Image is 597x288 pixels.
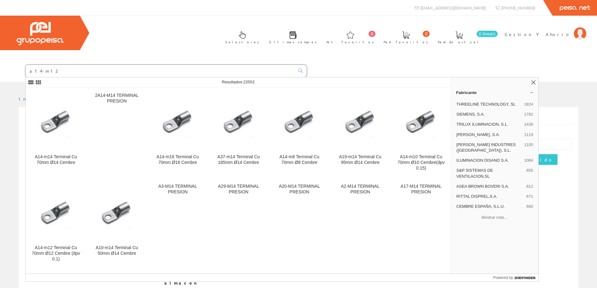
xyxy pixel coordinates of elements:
[269,88,330,178] a: A14-m8 Terminal Cu 70mm Ø8 Cembre A14-m8 Terminal Cu 70mm Ø8 Cembre
[524,158,533,163] span: 1084
[493,275,513,280] span: Powered by
[456,184,524,189] span: ASEA BROWN BOVERI S.A.
[477,31,498,37] span: 0 línea/s
[330,179,390,269] a: A2-M14 TERMINAL PRESION
[453,212,536,223] button: Mostrar más…
[152,154,203,165] div: A14-m16 Terminal Cu 70mm Ø16 Cembre
[391,179,451,269] a: A17-M14 TERMINAL PRESION
[526,184,533,189] span: 812
[493,274,539,281] a: Powered by
[335,154,385,165] div: A19-m14 Terminal Cu 95mm Ø14 Cembre
[152,102,203,140] img: A14-m16 Terminal Cu 70mm Ø16 Cembre
[505,31,571,37] span: Gestion Y Ahorro
[456,132,521,138] span: [PERSON_NAME], S.A.
[327,39,374,45] span: Art. favoritos
[420,5,486,10] span: [EMAIL_ADDRESS][DOMAIN_NAME]
[225,39,259,45] span: Selectores
[92,245,142,256] div: A10-m14 Terminal Cu 50mm Ø14 Cembre
[384,39,428,45] span: Ped. favoritos
[26,179,86,269] a: A14-m12 Terminal Cu 70mm Ø12 Cembre (dpv 0.1) A14-m12 Terminal Cu 70mm Ø12 Cembre (dpv 0.1)
[147,88,208,178] a: A14-m16 Terminal Cu 70mm Ø16 Cembre A14-m16 Terminal Cu 70mm Ø16 Cembre
[505,26,586,32] a: Gestion Y Ahorro
[438,39,480,45] span: Pedido actual
[501,5,535,10] span: [PHONE_NUMBER]
[86,179,147,269] a: A10-m14 Terminal Cu 50mm Ø14 Cembre A10-m14 Terminal Cu 50mm Ø14 Cembre
[456,204,524,209] span: CEMBRE ESPAÑA, S.L.U.
[269,179,330,269] a: A20-M14 TERMINAL PRESION
[19,96,45,102] a: Inicio
[456,168,524,179] span: S&P SISTEMAS DE VENTILACION,SL
[17,22,64,45] img: Grupo Peisa
[524,122,533,127] span: 1436
[31,102,81,140] img: A14-m14 Terminal Cu 70mm Ø14 Cembre
[92,93,142,104] div: 2A14-M14 TERMINAL PRESION
[526,204,533,209] span: 660
[25,65,295,77] input: Buscar ...
[213,102,264,140] img: A37-m14 Terminal Cu 185mm Ø14 Cembre
[456,112,521,117] span: SIEMENS, S.A.
[147,179,208,269] a: A3-M14 TERMINAL PRESION
[86,88,147,178] a: 2A14-M14 TERMINAL PRESION
[396,102,446,140] img: A14-m10 Terminal Cu 70mm Ø10 Cembre(dpv 0.15)
[92,193,142,231] img: A10-m14 Terminal Cu 50mm Ø14 Cembre
[456,142,521,153] span: [PERSON_NAME] INDUSTRIES ([GEOGRAPHIC_DATA]), S.L.
[26,88,86,178] a: A14-m14 Terminal Cu 70mm Ø14 Cembre A14-m14 Terminal Cu 70mm Ø14 Cembre
[222,80,255,84] span: Resultados:
[152,184,203,195] div: A3-M14 TERMINAL PRESION
[526,168,533,179] span: 855
[396,154,446,171] div: A14-m10 Terminal Cu 70mm Ø10 Cembre(dpv 0.15)
[213,154,264,165] div: A37-m14 Terminal Cu 185mm Ø14 Cembre
[524,102,533,107] span: 1824
[423,31,430,37] span: 0
[335,102,385,140] img: A19-m14 Terminal Cu 95mm Ø14 Cembre
[243,80,254,84] span: 22552
[524,112,533,117] span: 1782
[269,39,317,45] span: Últimas compras
[213,184,264,195] div: A29-M14 TERMINAL PRESION
[526,194,533,199] span: 671
[330,88,390,178] a: A19-m14 Terminal Cu 95mm Ø14 Cembre A19-m14 Terminal Cu 95mm Ø14 Cembre
[456,158,521,163] span: ILUMINACION DISANO S.A.
[451,87,538,97] a: Fabricante
[263,26,320,48] a: Últimas compras
[524,142,533,153] span: 1100
[274,102,325,140] img: A14-m8 Terminal Cu 70mm Ø8 Cembre
[31,193,81,231] img: A14-m12 Terminal Cu 70mm Ø12 Cembre (dpv 0.1)
[456,194,524,199] span: RITTAL DISPREL,S.A.
[31,245,81,262] div: A14-m12 Terminal Cu 70mm Ø12 Cembre (dpv 0.1)
[456,102,521,107] span: THREELINE TECHNOLOGY, SL
[396,184,446,195] div: A17-M14 TERMINAL PRESION
[456,122,521,127] span: TRILUX ILUMINACION, S.L.
[369,31,375,37] span: 0
[335,184,385,195] div: A2-M14 TERMINAL PRESION
[524,132,533,138] span: 1119
[274,184,325,195] div: A20-M14 TERMINAL PRESION
[31,154,81,165] div: A14-m14 Terminal Cu 70mm Ø14 Cembre
[274,154,325,165] div: A14-m8 Terminal Cu 70mm Ø8 Cembre
[208,88,269,178] a: A37-m14 Terminal Cu 185mm Ø14 Cembre A37-m14 Terminal Cu 185mm Ø14 Cembre
[219,26,262,48] a: Selectores
[208,179,269,269] a: A29-M14 TERMINAL PRESION
[391,88,451,178] a: A14-m10 Terminal Cu 70mm Ø10 Cembre(dpv 0.15) A14-m10 Terminal Cu 70mm Ø10 Cembre(dpv 0.15)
